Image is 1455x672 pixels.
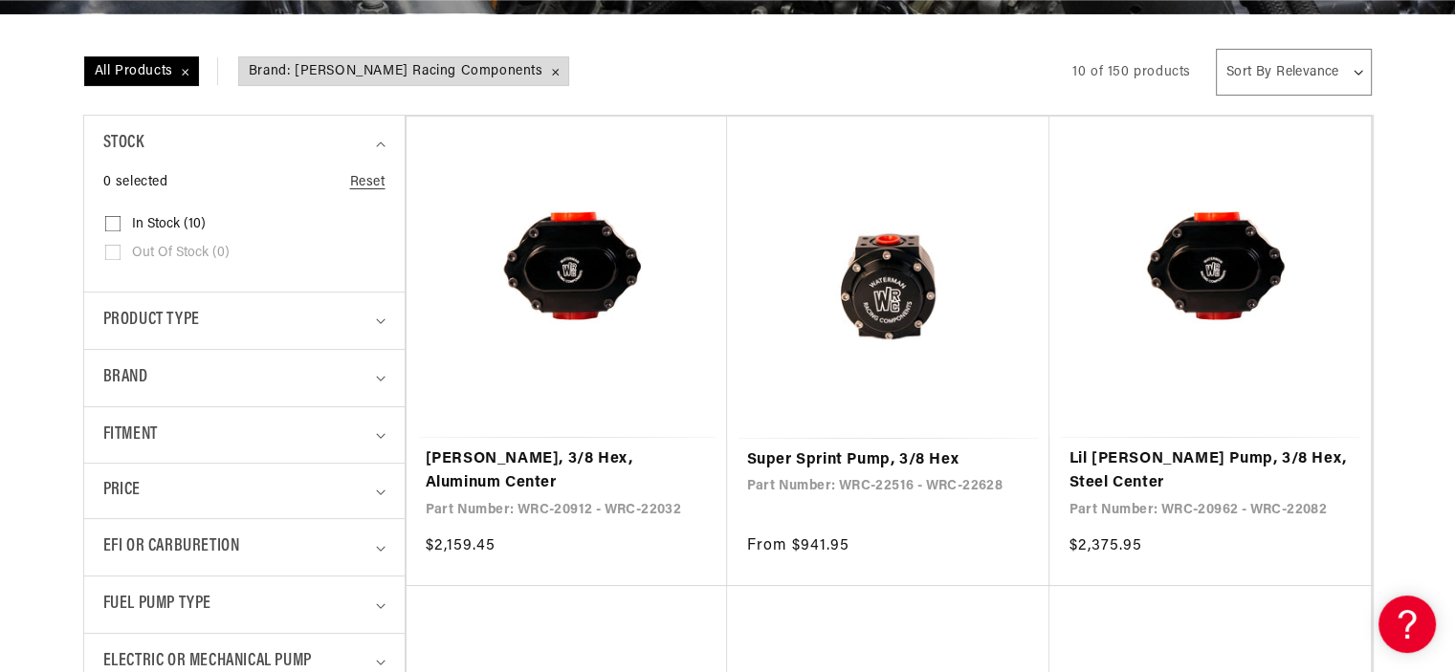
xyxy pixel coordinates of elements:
span: All Products [85,57,198,86]
summary: Fuel Pump Type (0 selected) [103,576,386,633]
span: Stock [103,130,144,158]
summary: Product type (0 selected) [103,293,386,349]
summary: Stock (0 selected) [103,116,386,172]
a: All Products [83,57,237,86]
summary: Fitment (0 selected) [103,407,386,464]
span: 0 selected [103,172,168,193]
span: In stock (10) [132,216,206,233]
a: Reset [350,172,386,193]
summary: Price [103,464,386,518]
a: [PERSON_NAME], 3/8 Hex, Aluminum Center [426,447,709,496]
span: Price [103,478,141,504]
a: Super Sprint Pump, 3/8 Hex [746,448,1030,473]
span: 10 of 150 products [1072,65,1191,79]
span: Brand: [PERSON_NAME] Racing Components [239,57,568,86]
summary: Brand (1 selected) [103,350,386,406]
span: Fuel Pump Type [103,591,211,618]
span: Brand [103,364,148,392]
span: Out of stock (0) [132,245,230,262]
span: EFI or Carburetion [103,533,240,561]
span: Product type [103,307,200,335]
a: Brand: [PERSON_NAME] Racing Components [237,57,570,86]
summary: EFI or Carburetion (0 selected) [103,519,386,575]
span: Fitment [103,422,158,449]
a: Lil [PERSON_NAME] Pump, 3/8 Hex, Steel Center [1069,447,1352,496]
